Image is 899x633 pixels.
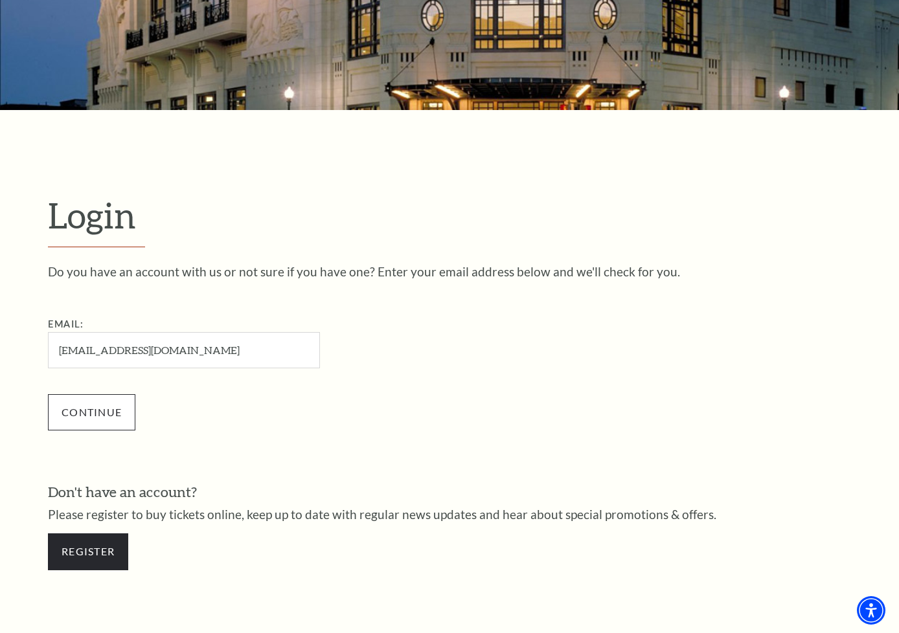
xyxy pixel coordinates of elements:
[48,318,84,329] label: Email:
[48,533,128,570] a: Register
[48,194,136,236] span: Login
[48,332,320,368] input: Required
[857,596,885,625] div: Accessibility Menu
[48,265,851,278] p: Do you have an account with us or not sure if you have one? Enter your email address below and we...
[48,482,851,502] h3: Don't have an account?
[48,508,851,520] p: Please register to buy tickets online, keep up to date with regular news updates and hear about s...
[48,394,135,430] input: Submit button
